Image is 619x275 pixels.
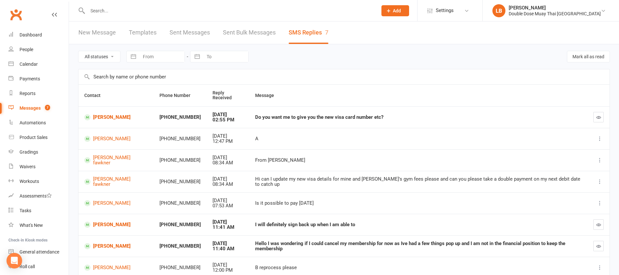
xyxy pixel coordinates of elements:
[8,145,69,159] a: Gradings
[8,42,69,57] a: People
[255,136,582,142] div: A
[255,200,582,206] div: Is it possible to pay [DATE]
[249,85,587,106] th: Message
[8,174,69,189] a: Workouts
[20,149,38,155] div: Gradings
[20,179,39,184] div: Workouts
[213,246,244,252] div: 11:40 AM
[8,130,69,145] a: Product Sales
[20,249,59,254] div: General attendance
[509,11,601,17] div: Double Dose Muay Thai [GEOGRAPHIC_DATA]
[84,222,148,228] a: [PERSON_NAME]
[567,51,610,62] button: Mark all as read
[20,120,46,125] div: Automations
[20,32,42,37] div: Dashboard
[139,51,185,62] input: From
[84,114,148,120] a: [PERSON_NAME]
[8,159,69,174] a: Waivers
[159,222,201,227] div: [PHONE_NUMBER]
[86,6,373,15] input: Search...
[20,47,33,52] div: People
[213,203,244,209] div: 07:53 AM
[78,85,154,106] th: Contact
[213,241,244,246] div: [DATE]
[213,112,244,117] div: [DATE]
[213,176,244,182] div: [DATE]
[159,200,201,206] div: [PHONE_NUMBER]
[8,203,69,218] a: Tasks
[325,29,328,36] div: 7
[7,253,22,268] div: Open Intercom Messenger
[213,155,244,160] div: [DATE]
[203,51,248,62] input: To
[255,176,582,187] div: Hi can I update my new visa details for mine and [PERSON_NAME]'s gym fees please and can you plea...
[159,158,201,163] div: [PHONE_NUMBER]
[393,8,401,13] span: Add
[159,243,201,249] div: [PHONE_NUMBER]
[213,262,244,268] div: [DATE]
[213,219,244,225] div: [DATE]
[8,72,69,86] a: Payments
[213,182,244,187] div: 08:34 AM
[159,136,201,142] div: [PHONE_NUMBER]
[20,62,38,67] div: Calendar
[213,268,244,273] div: 12:00 PM
[159,179,201,185] div: [PHONE_NUMBER]
[78,69,610,84] input: Search by name or phone number
[20,208,31,213] div: Tasks
[170,21,210,44] a: Sent Messages
[213,160,244,166] div: 08:34 AM
[159,115,201,120] div: [PHONE_NUMBER]
[255,265,582,270] div: B reprocess please
[84,265,148,271] a: [PERSON_NAME]
[8,259,69,274] a: Roll call
[8,101,69,116] a: Messages 7
[129,21,157,44] a: Templates
[8,7,24,23] a: Clubworx
[20,105,41,111] div: Messages
[213,139,244,144] div: 12:47 PM
[213,225,244,230] div: 11:41 AM
[255,222,582,227] div: I will definitely sign back up when I am able to
[84,155,148,166] a: [PERSON_NAME] fawkner
[213,133,244,139] div: [DATE]
[84,200,148,206] a: [PERSON_NAME]
[20,91,35,96] div: Reports
[20,76,40,81] div: Payments
[45,105,50,110] span: 7
[255,115,582,120] div: Do you want me to give you the new visa card number etc?
[154,85,207,106] th: Phone Number
[20,264,35,269] div: Roll call
[84,243,148,249] a: [PERSON_NAME]
[207,85,250,106] th: Reply Received
[381,5,409,16] button: Add
[84,176,148,187] a: [PERSON_NAME] fawkner
[8,245,69,259] a: General attendance kiosk mode
[436,3,454,18] span: Settings
[84,136,148,142] a: [PERSON_NAME]
[255,241,582,252] div: Hello I was wondering if I could cancel my membership for now as Ive had a few things pop up and ...
[78,21,116,44] a: New Message
[492,4,505,17] div: LB
[289,21,328,44] a: SMS Replies7
[20,164,35,169] div: Waivers
[8,57,69,72] a: Calendar
[8,218,69,233] a: What's New
[8,86,69,101] a: Reports
[8,116,69,130] a: Automations
[20,223,43,228] div: What's New
[20,193,52,199] div: Assessments
[213,198,244,203] div: [DATE]
[8,189,69,203] a: Assessments
[8,28,69,42] a: Dashboard
[509,5,601,11] div: [PERSON_NAME]
[159,265,201,270] div: [PHONE_NUMBER]
[20,135,48,140] div: Product Sales
[255,158,582,163] div: From [PERSON_NAME]
[213,117,244,123] div: 02:55 PM
[223,21,276,44] a: Sent Bulk Messages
